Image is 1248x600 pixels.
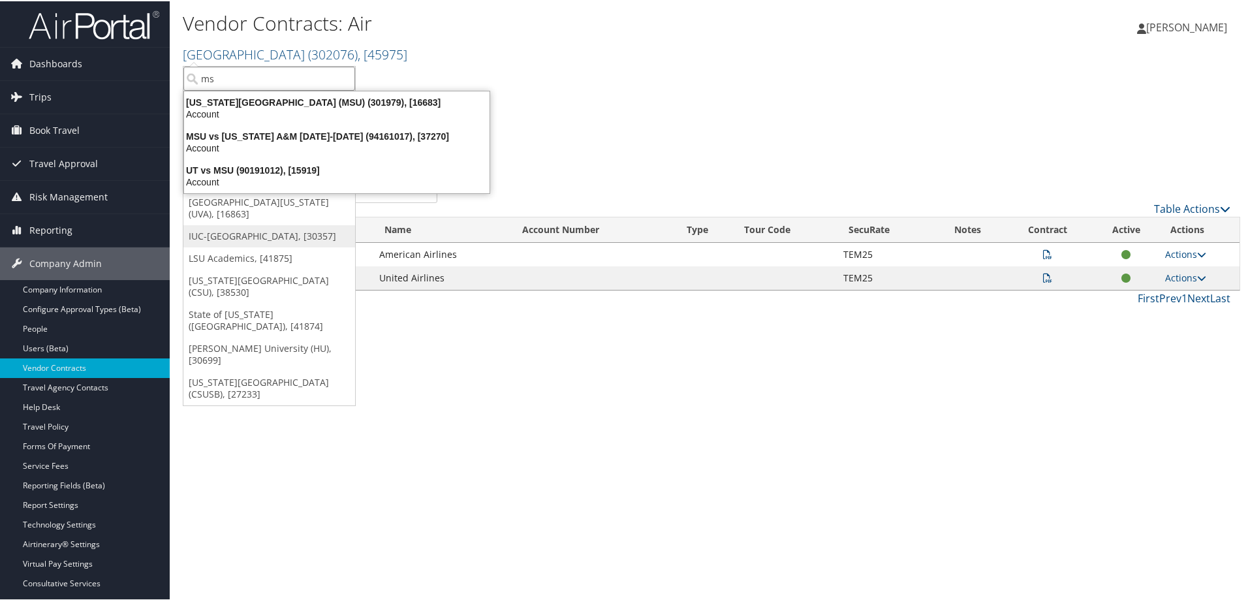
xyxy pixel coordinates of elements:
[373,216,511,242] th: Name: activate to sort column ascending
[1210,290,1230,304] a: Last
[1154,200,1230,215] a: Table Actions
[837,216,933,242] th: SecuRate: activate to sort column ascending
[29,246,102,279] span: Company Admin
[176,175,497,187] div: Account
[933,216,1001,242] th: Notes: activate to sort column ascending
[837,242,933,265] td: TEM25
[176,95,497,107] div: [US_STATE][GEOGRAPHIC_DATA] (MSU) (301979), [16683]
[732,216,837,242] th: Tour Code: activate to sort column ascending
[29,146,98,179] span: Travel Approval
[1137,7,1240,46] a: [PERSON_NAME]
[176,107,497,119] div: Account
[29,180,108,212] span: Risk Management
[183,302,355,336] a: State of [US_STATE] ([GEOGRAPHIC_DATA]), [41874]
[183,190,355,224] a: [GEOGRAPHIC_DATA][US_STATE] (UVA), [16863]
[1138,290,1159,304] a: First
[183,224,355,246] a: IUC-[GEOGRAPHIC_DATA], [30357]
[1165,270,1206,283] a: Actions
[358,44,407,62] span: , [ 45975 ]
[183,8,888,36] h1: Vendor Contracts: Air
[308,44,358,62] span: ( 302076 )
[29,80,52,112] span: Trips
[29,213,72,245] span: Reporting
[373,265,511,289] td: United Airlines
[176,129,497,141] div: MSU vs [US_STATE] A&M [DATE]-[DATE] (94161017), [37270]
[29,8,159,39] img: airportal-logo.png
[837,265,933,289] td: TEM25
[1165,247,1206,259] a: Actions
[183,143,1240,178] div: There are contracts.
[1187,290,1210,304] a: Next
[183,336,355,370] a: [PERSON_NAME] University (HU), [30699]
[1181,290,1187,304] a: 1
[1094,216,1159,242] th: Active: activate to sort column ascending
[183,246,355,268] a: LSU Academics, [41875]
[510,216,675,242] th: Account Number: activate to sort column ascending
[183,370,355,404] a: [US_STATE][GEOGRAPHIC_DATA] (CSUSB), [27233]
[183,268,355,302] a: [US_STATE][GEOGRAPHIC_DATA] (CSU), [38530]
[1159,216,1240,242] th: Actions
[1159,290,1181,304] a: Prev
[1001,216,1094,242] th: Contract: activate to sort column ascending
[1146,19,1227,33] span: [PERSON_NAME]
[29,46,82,79] span: Dashboards
[29,113,80,146] span: Book Travel
[183,65,355,89] input: Search Accounts
[373,242,511,265] td: American Airlines
[675,216,732,242] th: Type: activate to sort column ascending
[176,163,497,175] div: UT vs MSU (90191012), [15919]
[183,44,407,62] a: [GEOGRAPHIC_DATA]
[176,141,497,153] div: Account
